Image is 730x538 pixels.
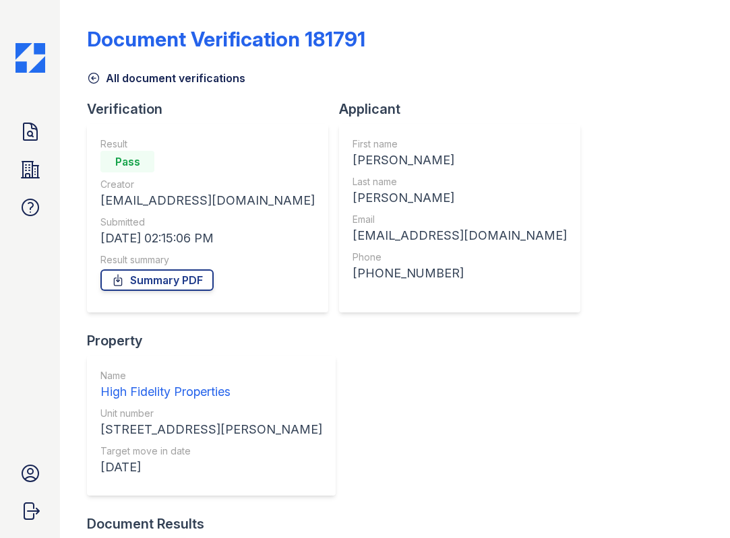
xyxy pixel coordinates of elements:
[87,27,365,51] div: Document Verification 181791
[100,458,322,477] div: [DATE]
[100,269,214,291] a: Summary PDF
[100,151,154,172] div: Pass
[353,189,567,207] div: [PERSON_NAME]
[353,264,567,283] div: [PHONE_NUMBER]
[100,137,315,151] div: Result
[353,226,567,245] div: [EMAIL_ADDRESS][DOMAIN_NAME]
[16,43,45,73] img: CE_Icon_Blue-c292c112584629df590d857e76928e9f676e5b41ef8f769ba2f05ee15b207248.png
[87,100,339,119] div: Verification
[100,191,315,210] div: [EMAIL_ADDRESS][DOMAIN_NAME]
[100,178,315,191] div: Creator
[339,100,591,119] div: Applicant
[353,151,567,170] div: [PERSON_NAME]
[100,369,322,382] div: Name
[100,407,322,420] div: Unit number
[87,70,245,86] a: All document verifications
[100,369,322,401] a: Name High Fidelity Properties
[100,253,315,267] div: Result summary
[100,229,315,248] div: [DATE] 02:15:06 PM
[353,175,567,189] div: Last name
[87,514,204,533] div: Document Results
[353,137,567,151] div: First name
[100,444,322,458] div: Target move in date
[353,213,567,226] div: Email
[100,215,315,229] div: Submitted
[87,331,346,350] div: Property
[100,382,322,401] div: High Fidelity Properties
[353,250,567,264] div: Phone
[100,420,322,439] div: [STREET_ADDRESS][PERSON_NAME]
